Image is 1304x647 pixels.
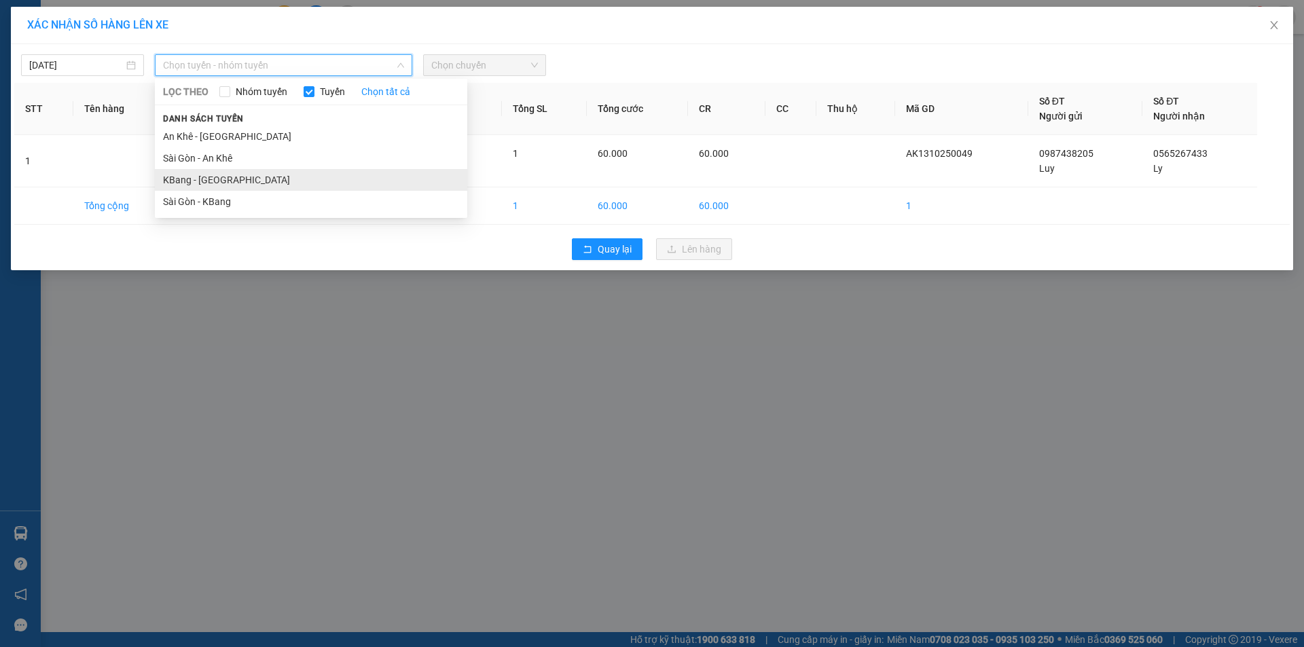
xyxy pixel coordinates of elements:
[583,244,592,255] span: rollback
[230,84,293,99] span: Nhóm tuyến
[130,13,162,27] span: Nhận:
[73,83,173,135] th: Tên hàng
[587,187,688,225] td: 60.000
[12,12,120,28] div: An Khê
[895,83,1028,135] th: Mã GD
[688,83,765,135] th: CR
[155,169,467,191] li: KBang - [GEOGRAPHIC_DATA]
[1153,163,1163,174] span: Ly
[816,83,895,135] th: Thu hộ
[130,71,149,85] span: DĐ:
[314,84,350,99] span: Tuyến
[598,148,628,159] span: 60.000
[1039,148,1093,159] span: 0987438205
[130,63,225,111] span: Cau ong bo
[361,84,410,99] a: Chọn tất cả
[27,18,168,31] span: XÁC NHẬN SỐ HÀNG LÊN XE
[1039,163,1055,174] span: Luy
[699,148,729,159] span: 60.000
[14,135,73,187] td: 1
[73,187,173,225] td: Tổng cộng
[1153,96,1179,107] span: Số ĐT
[155,113,252,125] span: Danh sách tuyến
[765,83,816,135] th: CC
[12,44,120,63] div: 0987438205
[598,242,632,257] span: Quay lại
[12,13,33,27] span: Gửi:
[1255,7,1293,45] button: Close
[895,187,1028,225] td: 1
[656,238,732,260] button: uploadLên hàng
[130,12,239,28] div: Bình Thạnh
[1153,111,1205,122] span: Người nhận
[130,28,239,44] div: Ly
[130,44,239,63] div: 0565267433
[1269,20,1280,31] span: close
[502,83,587,135] th: Tổng SL
[431,55,538,75] span: Chọn chuyến
[587,83,688,135] th: Tổng cước
[1039,111,1083,122] span: Người gửi
[155,191,467,212] li: Sài Gòn - KBang
[513,148,518,159] span: 1
[12,28,120,44] div: Luy
[1153,148,1208,159] span: 0565267433
[163,84,209,99] span: LỌC THEO
[397,61,405,69] span: down
[155,147,467,169] li: Sài Gòn - An Khê
[155,126,467,147] li: An Khê - [GEOGRAPHIC_DATA]
[502,187,587,225] td: 1
[163,55,404,75] span: Chọn tuyến - nhóm tuyến
[906,148,973,159] span: AK1310250049
[29,58,124,73] input: 13/10/2025
[688,187,765,225] td: 60.000
[14,83,73,135] th: STT
[1039,96,1065,107] span: Số ĐT
[572,238,642,260] button: rollbackQuay lại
